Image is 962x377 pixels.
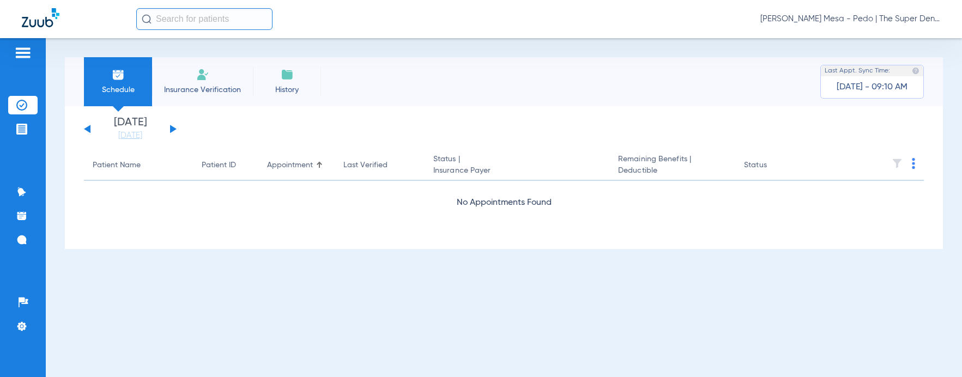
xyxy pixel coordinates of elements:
img: Zuub Logo [22,8,59,27]
span: Loading [488,227,520,236]
li: [DATE] [98,117,163,141]
span: Schedule [92,84,144,95]
span: [PERSON_NAME] Mesa - Pedo | The Super Dentists [760,14,940,25]
img: Manual Insurance Verification [196,68,209,81]
span: Insurance Payer [433,165,601,177]
th: Remaining Benefits | [609,150,735,181]
div: Appointment [267,160,326,171]
div: Last Verified [343,160,388,171]
span: [DATE] - 09:10 AM [837,82,907,93]
span: Insurance Verification [160,84,245,95]
div: Patient Name [93,160,141,171]
img: Schedule [112,68,125,81]
div: Last Verified [343,160,416,171]
a: [DATE] [98,130,163,141]
img: last sync help info [912,67,919,75]
img: filter.svg [892,158,903,169]
img: Search Icon [142,14,152,24]
th: Status [735,150,809,181]
span: Last Appt. Sync Time: [825,65,890,76]
span: Deductible [618,165,727,177]
input: Search for patients [136,8,273,30]
div: Patient ID [202,160,250,171]
div: Patient ID [202,160,236,171]
div: Patient Name [93,160,184,171]
th: Status | [425,150,609,181]
img: hamburger-icon [14,46,32,59]
img: group-dot-blue.svg [912,158,915,169]
div: No Appointments Found [84,196,924,210]
div: Appointment [267,160,313,171]
img: History [281,68,294,81]
span: History [261,84,313,95]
